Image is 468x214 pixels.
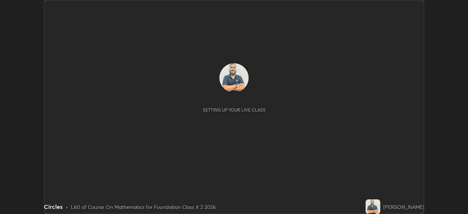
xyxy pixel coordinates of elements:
[383,203,424,211] div: [PERSON_NAME]
[44,202,63,211] div: Circles
[65,203,68,211] div: •
[366,199,380,214] img: 9b8ab9c298a44f67b042f8cf0c4a9eeb.jpg
[71,203,216,211] div: L60 of Course On Mathematics for Foundation Class X 2 2026
[203,107,265,113] div: Setting up your live class
[219,63,249,93] img: 9b8ab9c298a44f67b042f8cf0c4a9eeb.jpg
